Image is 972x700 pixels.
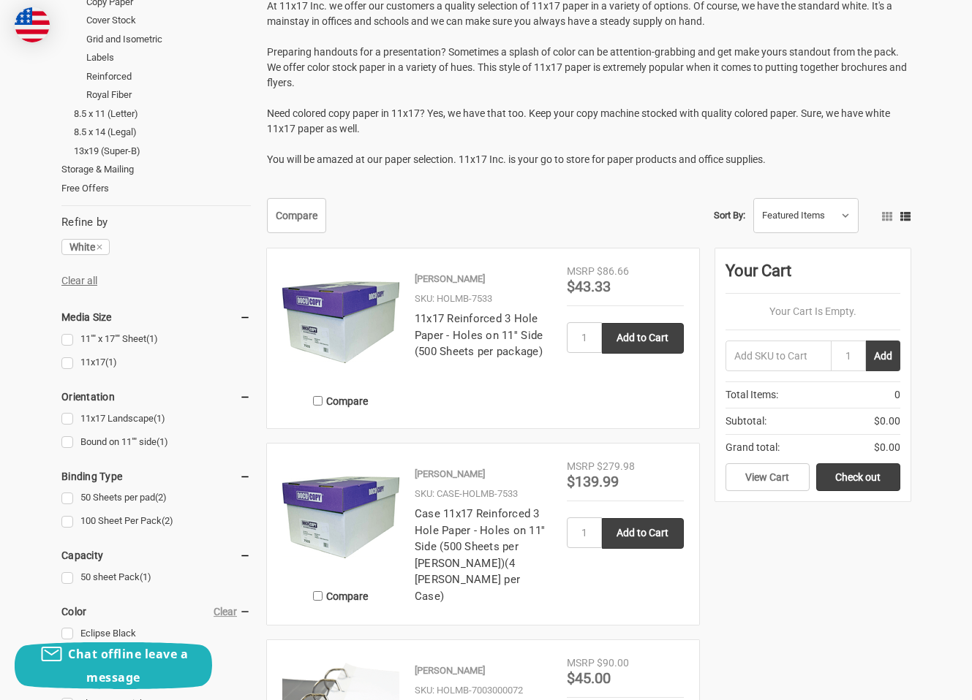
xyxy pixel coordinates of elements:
h5: Capacity [61,547,251,564]
a: 11x17 Reinforced 3 Hole Paper - Holes on 11'' Side (500 Sheets per package) [415,312,543,358]
input: Add SKU to Cart [726,341,831,371]
img: Case 11x17 Reinforced 3 Hole Paper - Holes on 11'' Side (500 Sheets per package)(4 Reams per Case) [282,459,399,576]
a: Bound on 11"" side [61,433,251,452]
a: 11x17 [61,353,251,373]
a: Case 11x17 Reinforced 3 Hole Paper - Holes on 11'' Side (500 Sheets per [PERSON_NAME])(4 [PERSON_... [415,507,546,603]
a: Storage & Mailing [61,160,251,179]
a: 13x19 (Super-B) [74,142,251,161]
a: Royal Fiber [86,85,251,104]
span: (1) [157,436,168,447]
span: Grand total: [726,440,780,455]
a: Labels [86,48,251,67]
p: [PERSON_NAME] [415,467,485,482]
a: 50 sheet Pack [61,568,251,587]
p: [PERSON_NAME] [415,272,485,286]
img: duty and tax information for United States [15,7,50,42]
a: Clear [214,606,237,617]
div: Your Cart [726,259,900,294]
span: (2) [155,492,167,503]
p: SKU: HOLMB-7003000072 [415,683,523,698]
img: 11x17 Reinforced 3 Hole Paper - Holes on 11'' Side (500 Sheets per package) [282,264,399,381]
a: Grid and Isometric [86,30,251,49]
span: $0.00 [874,414,900,429]
p: SKU: HOLMB-7533 [415,292,492,306]
div: MSRP [567,459,595,474]
span: Preparing handouts for a presentation? Sometimes a splash of color can be attention-grabbing and ... [267,46,907,88]
input: Compare [313,591,323,601]
input: Add to Cart [602,518,684,549]
h5: Color [61,603,251,620]
label: Compare [282,389,399,413]
a: 11"" x 17"" Sheet [61,330,251,349]
span: Subtotal: [726,414,766,429]
span: Need colored copy paper in 11x17? Yes, we have that too. Keep your copy machine stocked with qual... [267,107,890,134]
span: (1) [146,333,158,344]
span: $90.00 [597,657,629,669]
span: $43.33 [567,278,611,295]
span: Total Items: [726,387,778,403]
span: (1) [154,413,165,424]
span: 0 [894,387,900,403]
iframe: Google Customer Reviews [851,661,972,700]
h5: Media Size [61,308,251,326]
h5: Binding Type [61,468,251,485]
p: Your Cart Is Empty. [726,304,900,319]
a: 50 Sheets per pad [61,488,251,508]
span: $0.00 [874,440,900,455]
span: (2) [162,515,173,526]
a: Check out [816,463,900,491]
button: Chat offline leave a message [15,642,212,689]
h5: Refine by [61,214,251,231]
p: SKU: CASE-HOLMB-7533 [415,487,518,501]
div: MSRP [567,655,595,671]
a: 8.5 x 11 (Letter) [74,104,251,123]
input: Add to Cart [602,323,684,354]
a: White [61,239,110,255]
button: Add [866,341,900,371]
span: You will be amazed at our paper selection. 11x17 Inc. is your go to store for paper products and ... [267,153,766,165]
span: $139.99 [567,473,619,490]
h5: Orientation [61,388,251,406]
label: Compare [282,584,399,608]
p: [PERSON_NAME] [415,663,485,678]
a: 8.5 x 14 (Legal) [74,123,251,142]
a: 100 Sheet Per Pack [61,511,251,531]
span: $86.66 [597,265,629,277]
span: $279.98 [597,460,635,472]
span: Chat offline leave a message [68,646,188,685]
a: Cover Stock [86,11,251,30]
a: View Cart [726,463,810,491]
span: (1) [140,571,151,582]
a: Reinforced [86,67,251,86]
a: Eclipse Black [61,624,251,644]
a: Compare [267,198,326,233]
div: MSRP [567,264,595,279]
span: (1) [105,357,117,368]
a: Clear all [61,275,97,286]
label: Sort By: [714,205,745,227]
a: 11x17 Landscape [61,409,251,429]
input: Compare [313,396,323,406]
span: $45.00 [567,669,611,687]
a: Free Offers [61,179,251,198]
